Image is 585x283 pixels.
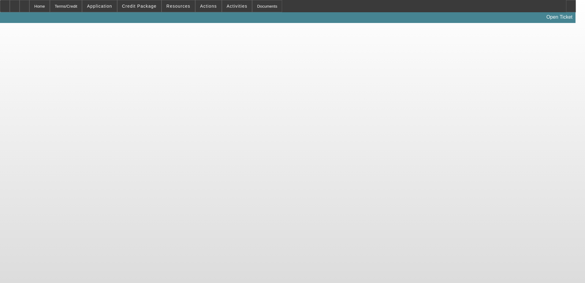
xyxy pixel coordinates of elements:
span: Credit Package [122,4,157,9]
span: Activities [227,4,248,9]
span: Resources [166,4,190,9]
a: Open Ticket [544,12,575,22]
button: Resources [162,0,195,12]
button: Actions [196,0,222,12]
button: Application [82,0,117,12]
span: Application [87,4,112,9]
button: Credit Package [117,0,161,12]
button: Activities [222,0,252,12]
span: Actions [200,4,217,9]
